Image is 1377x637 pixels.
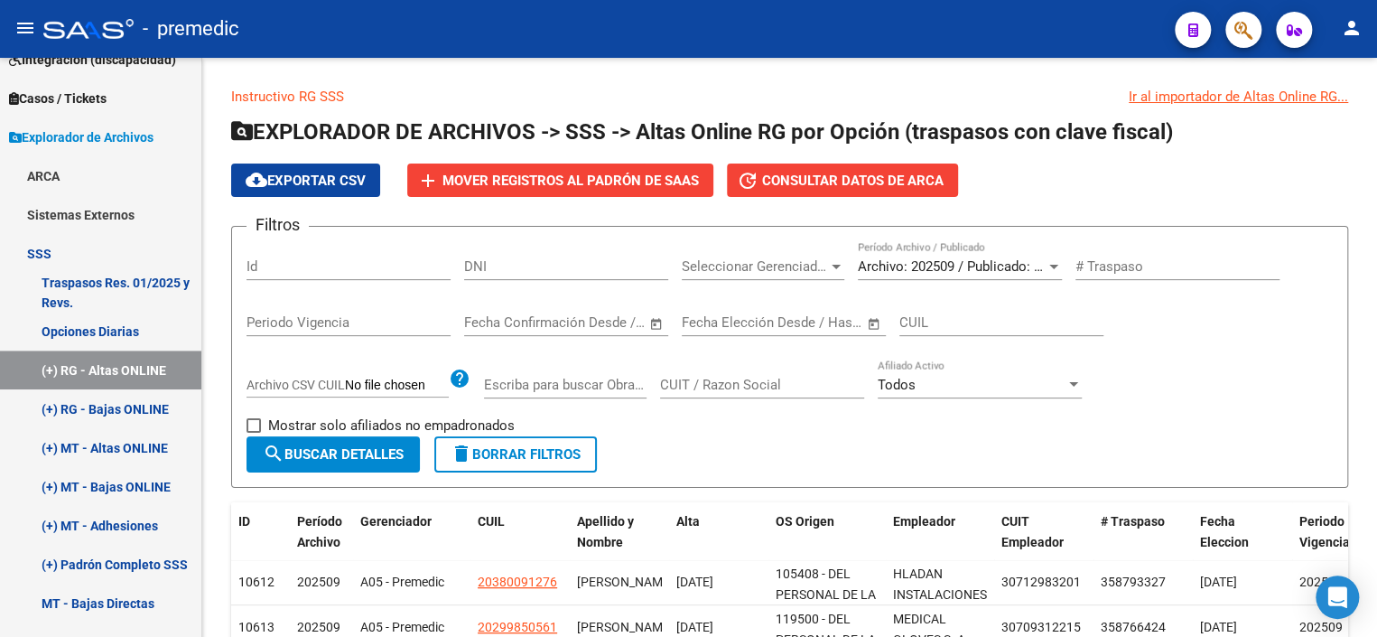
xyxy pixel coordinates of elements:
button: Open calendar [864,314,885,334]
button: Open calendar [647,314,667,334]
span: Explorador de Archivos [9,127,154,147]
span: - premedic [143,9,239,49]
span: 10612 [238,575,274,589]
span: Buscar Detalles [263,446,404,463]
span: Todos [878,377,916,393]
span: ID [238,514,250,529]
span: [DATE] [1200,620,1237,634]
span: Borrar Filtros [451,446,581,463]
datatable-header-cell: # Traspaso [1093,502,1193,582]
span: 202509 [1299,620,1343,634]
span: 202509 [297,575,340,589]
input: Fecha inicio [464,314,537,331]
mat-icon: update [737,170,758,192]
a: Instructivo RG SSS [231,89,344,105]
mat-icon: add [417,170,439,192]
datatable-header-cell: Empleador [886,502,994,582]
span: Periodo Vigencia [1299,514,1350,549]
div: HLADAN INSTALACIONES S.R.L. [893,564,987,625]
h3: Filtros [247,212,309,238]
span: Casos / Tickets [9,89,107,108]
datatable-header-cell: OS Origen [768,502,886,582]
span: Período Archivo [297,514,342,549]
button: Exportar CSV [231,164,380,197]
span: Alta [676,514,700,529]
div: Open Intercom Messenger [1316,576,1359,619]
div: Ir al importador de Altas Online RG... [1129,87,1348,107]
span: 105408 - DEL PERSONAL DE LA CONSTRUCCION [776,567,876,623]
span: 20299850561 [478,620,557,634]
span: Integración (discapacidad) [9,50,176,70]
span: 358793327 [1101,575,1166,589]
input: Fecha inicio [682,314,755,331]
span: [PERSON_NAME] [577,620,674,634]
span: A05 - Premedic [360,620,444,634]
span: 20380091276 [478,575,557,589]
span: 10613 [238,620,274,634]
span: Empleador [893,514,955,529]
mat-icon: delete [451,443,472,464]
span: Mover registros al PADRÓN de SAAS [442,173,699,189]
input: Archivo CSV CUIL [345,378,449,394]
span: 30709312215 [1001,620,1081,634]
span: 202509 [297,620,340,634]
span: 358766424 [1101,620,1166,634]
mat-icon: search [263,443,284,464]
datatable-header-cell: ID [231,502,290,582]
span: 30712983201 [1001,575,1081,589]
datatable-header-cell: Apellido y Nombre [570,502,669,582]
div: [DATE] [676,572,761,593]
button: Borrar Filtros [434,436,597,473]
span: OS Origen [776,514,834,529]
span: Gerenciador [360,514,432,529]
span: A05 - Premedic [360,575,444,589]
mat-icon: menu [14,17,36,39]
span: [PERSON_NAME] [577,575,674,589]
span: Archivo: 202509 / Publicado: 202508 [858,258,1077,275]
span: Seleccionar Gerenciador [682,258,828,275]
mat-icon: cloud_download [246,169,267,191]
span: 202509 [1299,575,1343,589]
datatable-header-cell: CUIL [470,502,570,582]
button: Mover registros al PADRÓN de SAAS [407,164,713,197]
span: Apellido y Nombre [577,514,634,549]
input: Fecha fin [771,314,859,331]
span: Consultar datos de ARCA [762,173,944,189]
span: CUIL [478,514,505,529]
span: CUIT Empleador [1001,514,1064,549]
span: Fecha Eleccion [1200,514,1249,549]
span: Mostrar solo afiliados no empadronados [268,415,515,436]
datatable-header-cell: Fecha Eleccion [1193,502,1292,582]
mat-icon: help [449,368,470,389]
datatable-header-cell: CUIT Empleador [994,502,1093,582]
button: Buscar Detalles [247,436,420,473]
input: Fecha fin [554,314,641,331]
datatable-header-cell: Gerenciador [353,502,470,582]
span: EXPLORADOR DE ARCHIVOS -> SSS -> Altas Online RG por Opción (traspasos con clave fiscal) [231,119,1173,145]
span: Exportar CSV [246,173,366,189]
mat-icon: person [1341,17,1363,39]
datatable-header-cell: Alta [669,502,768,582]
span: [DATE] [1200,575,1237,589]
button: Consultar datos de ARCA [727,164,958,197]
datatable-header-cell: Período Archivo [290,502,353,582]
span: Archivo CSV CUIL [247,378,345,392]
span: # Traspaso [1101,514,1165,529]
